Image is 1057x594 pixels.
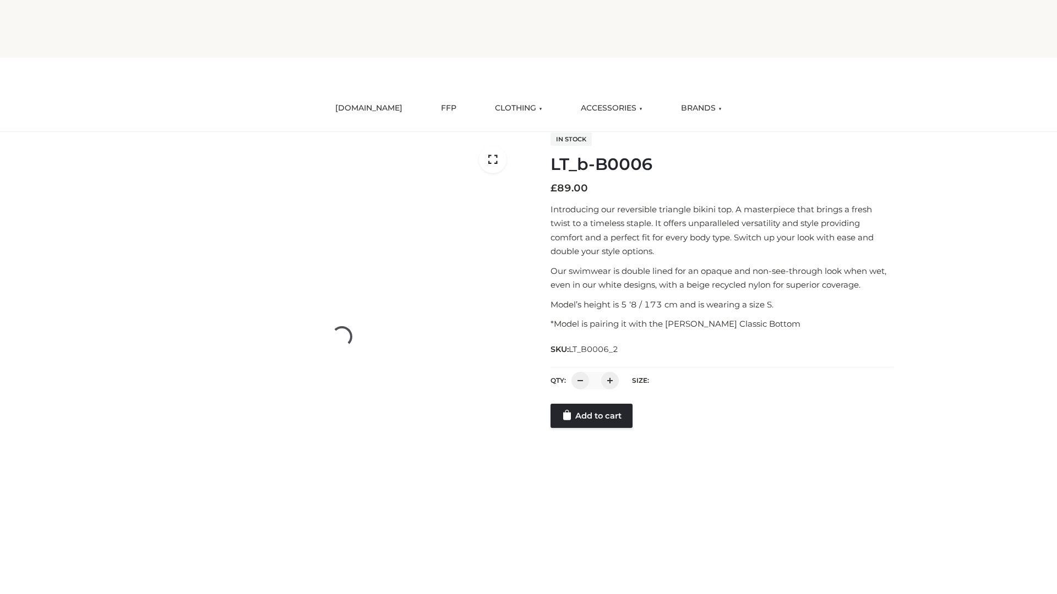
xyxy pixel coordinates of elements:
p: Model’s height is 5 ‘8 / 173 cm and is wearing a size S. [551,298,893,312]
a: Add to cart [551,404,633,428]
a: FFP [433,96,465,120]
p: Introducing our reversible triangle bikini top. A masterpiece that brings a fresh twist to a time... [551,202,893,258]
a: CLOTHING [487,96,551,120]
a: BRANDS [673,96,730,120]
a: ACCESSORIES [573,96,651,120]
label: Size: [632,376,649,384]
span: In stock [551,133,592,146]
p: *Model is pairing it with the [PERSON_NAME] Classic Bottom [551,317,893,331]
label: QTY: [551,376,566,384]
h1: LT_b-B0006 [551,155,893,174]
span: SKU: [551,343,619,356]
p: Our swimwear is double lined for an opaque and non-see-through look when wet, even in our white d... [551,264,893,292]
bdi: 89.00 [551,182,588,194]
span: LT_B0006_2 [569,344,618,354]
a: [DOMAIN_NAME] [327,96,411,120]
span: £ [551,182,557,194]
